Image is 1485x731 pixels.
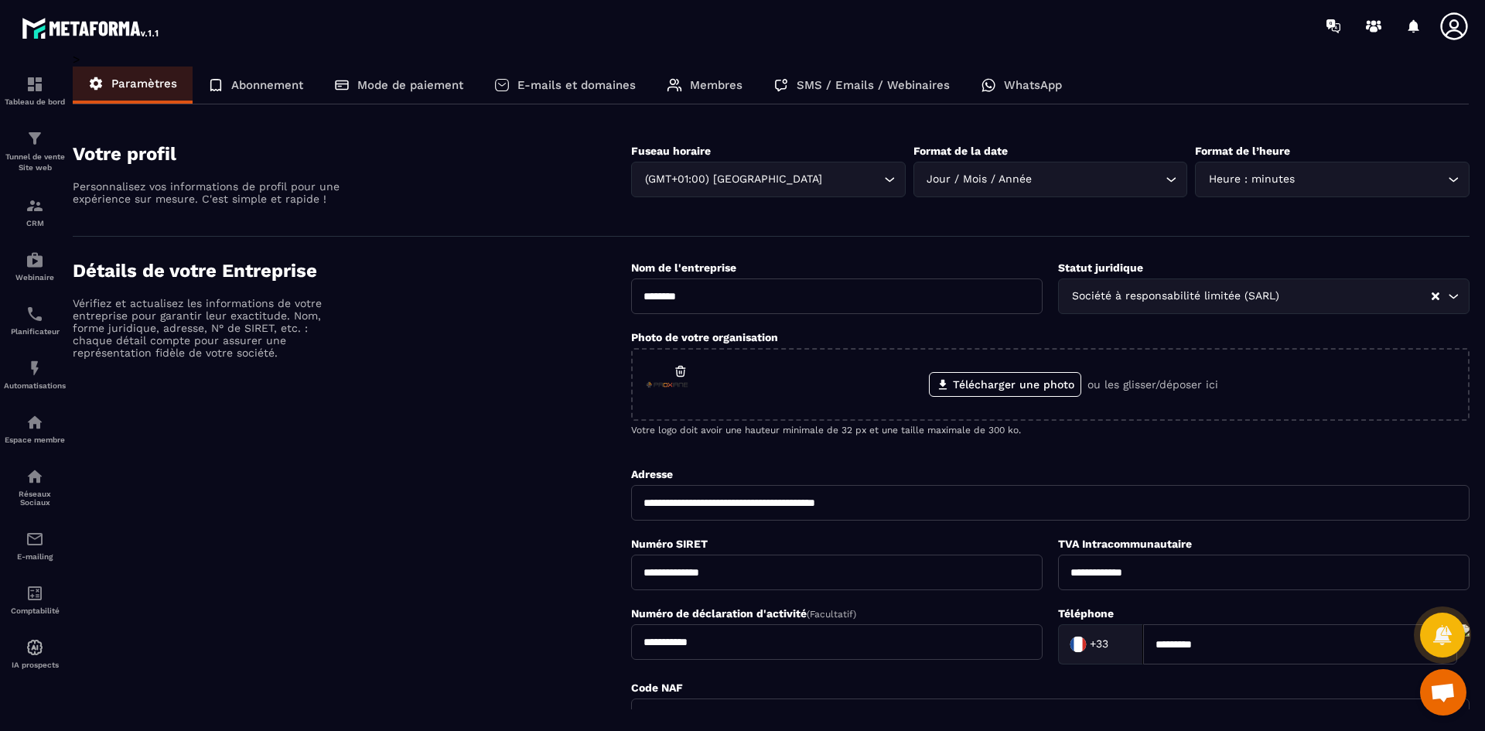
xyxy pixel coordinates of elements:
[1420,669,1466,716] a: Ouvrir le chat
[4,518,66,572] a: emailemailE-mailing
[73,180,343,205] p: Personnalisez vos informations de profil pour une expérience sur mesure. C'est simple et rapide !
[4,273,66,282] p: Webinaire
[4,347,66,401] a: automationsautomationsAutomatisations
[641,171,825,188] span: (GMT+01:00) [GEOGRAPHIC_DATA]
[4,219,66,227] p: CRM
[73,143,631,165] h4: Votre profil
[26,467,44,486] img: social-network
[1090,637,1108,652] span: +33
[26,196,44,215] img: formation
[913,162,1188,197] div: Search for option
[1058,607,1114,620] label: Téléphone
[631,538,708,550] label: Numéro SIRET
[690,78,742,92] p: Membres
[22,14,161,42] img: logo
[631,681,683,694] label: Code NAF
[4,239,66,293] a: automationsautomationsWebinaire
[1298,171,1444,188] input: Search for option
[631,607,856,620] label: Numéro de déclaration d'activité
[631,145,711,157] label: Fuseau horaire
[1087,378,1218,391] p: ou les glisser/déposer ici
[4,456,66,518] a: social-networksocial-networkRéseaux Sociaux
[357,78,463,92] p: Mode de paiement
[4,63,66,118] a: formationformationTableau de bord
[1058,261,1143,274] label: Statut juridique
[631,425,1470,436] p: Votre logo doit avoir une hauteur minimale de 32 px et une taille maximale de 300 ko.
[1432,291,1439,302] button: Clear Selected
[1063,629,1094,660] img: Country Flag
[4,185,66,239] a: formationformationCRM
[913,145,1008,157] label: Format de la date
[4,436,66,444] p: Espace membre
[4,401,66,456] a: automationsautomationsEspace membre
[4,381,66,390] p: Automatisations
[1282,288,1430,305] input: Search for option
[4,118,66,185] a: formationformationTunnel de vente Site web
[1068,288,1282,305] span: Société à responsabilité limitée (SARL)
[26,251,44,269] img: automations
[26,413,44,432] img: automations
[4,152,66,173] p: Tunnel de vente Site web
[631,261,736,274] label: Nom de l'entreprise
[1058,624,1143,664] div: Search for option
[73,260,631,282] h4: Détails de votre Entreprise
[73,297,343,359] p: Vérifiez et actualisez les informations de votre entreprise pour garantir leur exactitude. Nom, f...
[923,171,1036,188] span: Jour / Mois / Année
[1205,171,1298,188] span: Heure : minutes
[26,584,44,603] img: accountant
[26,530,44,548] img: email
[517,78,636,92] p: E-mails et domaines
[1058,538,1192,550] label: TVA Intracommunautaire
[631,468,673,480] label: Adresse
[631,331,778,343] label: Photo de votre organisation
[1195,145,1290,157] label: Format de l’heure
[111,77,177,91] p: Paramètres
[231,78,303,92] p: Abonnement
[797,78,950,92] p: SMS / Emails / Webinaires
[1058,278,1470,314] div: Search for option
[1111,633,1127,656] input: Search for option
[4,293,66,347] a: schedulerschedulerPlanificateur
[631,162,906,197] div: Search for option
[26,75,44,94] img: formation
[26,305,44,323] img: scheduler
[26,359,44,377] img: automations
[1036,171,1162,188] input: Search for option
[4,327,66,336] p: Planificateur
[825,171,880,188] input: Search for option
[4,572,66,627] a: accountantaccountantComptabilité
[1195,162,1470,197] div: Search for option
[4,97,66,106] p: Tableau de bord
[26,638,44,657] img: automations
[4,552,66,561] p: E-mailing
[4,490,66,507] p: Réseaux Sociaux
[807,609,856,620] span: (Facultatif)
[929,372,1081,397] label: Télécharger une photo
[4,606,66,615] p: Comptabilité
[26,129,44,148] img: formation
[4,661,66,669] p: IA prospects
[1004,78,1062,92] p: WhatsApp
